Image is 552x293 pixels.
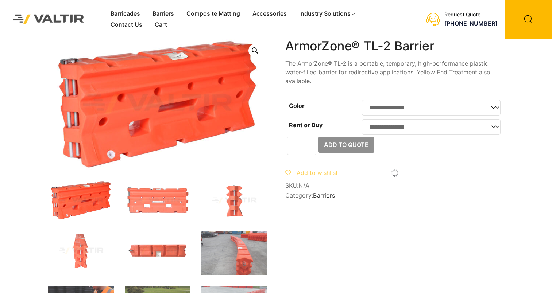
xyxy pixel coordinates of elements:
[180,8,246,19] a: Composite Matting
[289,102,305,109] label: Color
[298,182,309,189] span: N/A
[285,59,504,85] p: The ArmorZone® TL-2 is a portable, temporary, high-performance plastic water-filled barrier for r...
[201,231,267,275] img: IMG_8193-scaled-1.jpg
[444,20,497,27] a: [PHONE_NUMBER]
[48,181,114,220] img: ArmorZone_Org_3Q.jpg
[289,121,323,129] label: Rent or Buy
[285,192,504,199] span: Category:
[313,192,335,199] a: Barriers
[125,231,190,270] img: Armorzone_Org_Top.jpg
[48,231,114,270] img: Armorzone_Org_x1.jpg
[148,19,173,30] a: Cart
[285,39,504,54] h1: ArmorZone® TL-2 Barrier
[287,137,316,155] input: Product quantity
[285,182,504,189] span: SKU:
[444,12,497,18] div: Request Quote
[293,8,362,19] a: Industry Solutions
[125,181,190,220] img: Armorzone_Org_Front.jpg
[104,19,148,30] a: Contact Us
[201,181,267,220] img: Armorzone_Org_Side.jpg
[5,7,92,31] img: Valtir Rentals
[104,8,146,19] a: Barricades
[318,137,374,153] button: Add to Quote
[146,8,180,19] a: Barriers
[246,8,293,19] a: Accessories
